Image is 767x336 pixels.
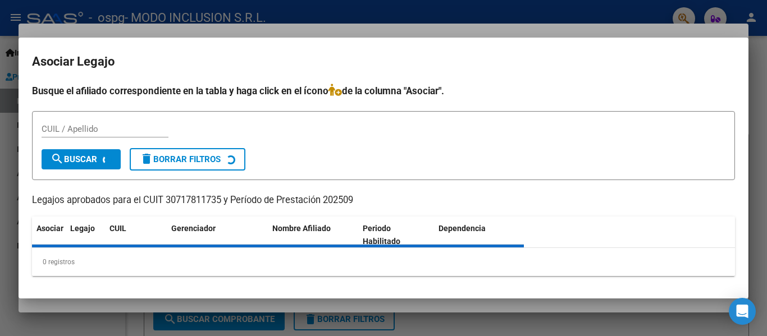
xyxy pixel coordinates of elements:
span: Borrar Filtros [140,154,221,164]
p: Legajos aprobados para el CUIT 30717811735 y Período de Prestación 202509 [32,194,735,208]
datatable-header-cell: Periodo Habilitado [358,217,434,254]
span: Nombre Afiliado [272,224,331,233]
button: Borrar Filtros [130,148,245,171]
datatable-header-cell: Legajo [66,217,105,254]
span: Asociar [36,224,63,233]
div: 0 registros [32,248,735,276]
span: Periodo Habilitado [363,224,400,246]
h2: Asociar Legajo [32,51,735,72]
datatable-header-cell: Asociar [32,217,66,254]
span: Gerenciador [171,224,216,233]
datatable-header-cell: Nombre Afiliado [268,217,358,254]
span: CUIL [109,224,126,233]
h4: Busque el afiliado correspondiente en la tabla y haga click en el ícono de la columna "Asociar". [32,84,735,98]
span: Legajo [70,224,95,233]
datatable-header-cell: Gerenciador [167,217,268,254]
span: Buscar [51,154,97,164]
button: Buscar [42,149,121,169]
datatable-header-cell: CUIL [105,217,167,254]
div: Open Intercom Messenger [729,298,756,325]
datatable-header-cell: Dependencia [434,217,524,254]
span: Dependencia [439,224,486,233]
mat-icon: delete [140,152,153,165]
mat-icon: search [51,152,64,165]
